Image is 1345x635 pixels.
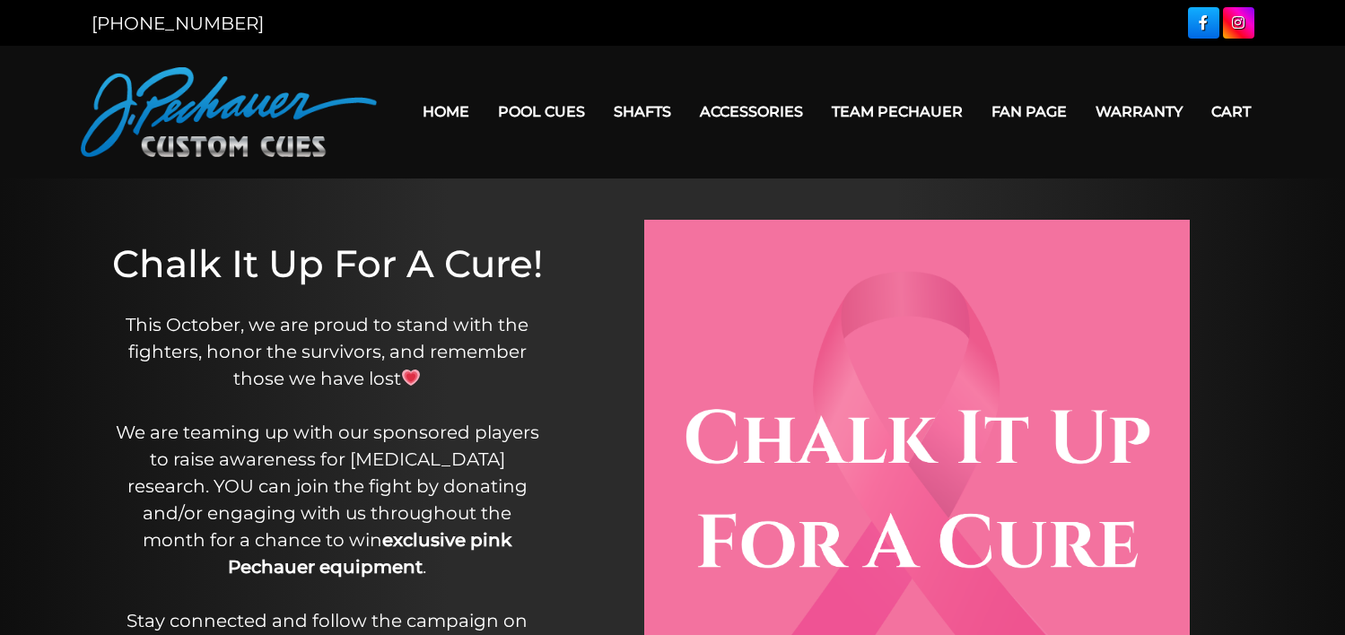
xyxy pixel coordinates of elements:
a: [PHONE_NUMBER] [92,13,264,34]
a: Team Pechauer [817,89,977,135]
a: Shafts [599,89,686,135]
a: Cart [1197,89,1265,135]
h1: Chalk It Up For A Cure! [109,241,545,286]
a: Pool Cues [484,89,599,135]
a: Accessories [686,89,817,135]
a: Home [408,89,484,135]
a: Fan Page [977,89,1081,135]
img: Pechauer Custom Cues [81,67,377,157]
a: Warranty [1081,89,1197,135]
img: 💗 [402,369,420,387]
